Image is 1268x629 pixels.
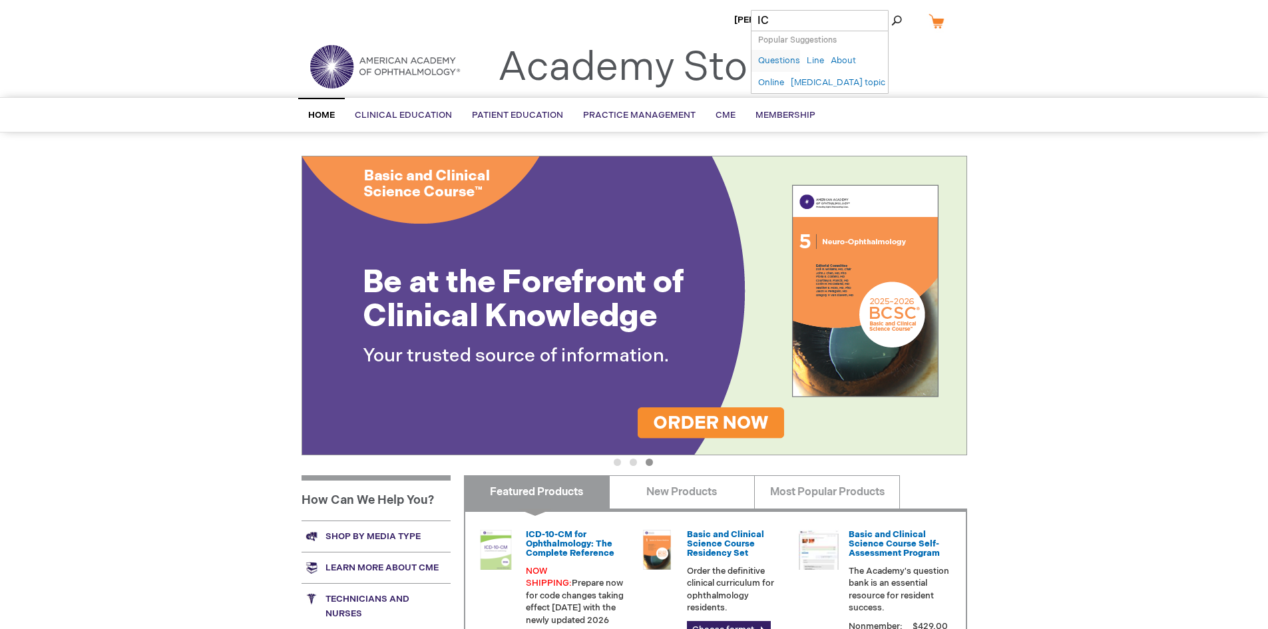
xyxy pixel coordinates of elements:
[849,529,940,559] a: Basic and Clinical Science Course Self-Assessment Program
[526,566,572,589] font: NOW SHIPPING:
[831,55,856,67] a: About
[758,55,800,67] a: Questions
[751,10,889,31] input: Name, # or keyword
[799,530,839,570] img: bcscself_20.jpg
[758,35,837,45] span: Popular Suggestions
[857,7,907,33] span: Search
[646,459,653,466] button: 3 of 3
[716,110,736,120] span: CME
[302,475,451,521] h1: How Can We Help You?
[302,521,451,552] a: Shop by media type
[687,529,764,559] a: Basic and Clinical Science Course Residency Set
[754,475,900,509] a: Most Popular Products
[498,44,785,92] a: Academy Store
[526,529,614,559] a: ICD-10-CM for Ophthalmology: The Complete Reference
[630,459,637,466] button: 2 of 3
[609,475,755,509] a: New Products
[308,110,335,120] span: Home
[637,530,677,570] img: 02850963u_47.png
[472,110,563,120] span: Patient Education
[476,530,516,570] img: 0120008u_42.png
[464,475,610,509] a: Featured Products
[807,55,824,67] a: Line
[583,110,696,120] span: Practice Management
[849,565,950,614] p: The Academy's question bank is an essential resource for resident success.
[302,583,451,629] a: Technicians and nurses
[355,110,452,120] span: Clinical Education
[614,459,621,466] button: 1 of 3
[734,15,808,25] a: [PERSON_NAME]
[755,110,815,120] span: Membership
[791,77,885,89] a: [MEDICAL_DATA] topic
[302,552,451,583] a: Learn more about CME
[687,565,788,614] p: Order the definitive clinical curriculum for ophthalmology residents.
[758,77,784,89] a: Online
